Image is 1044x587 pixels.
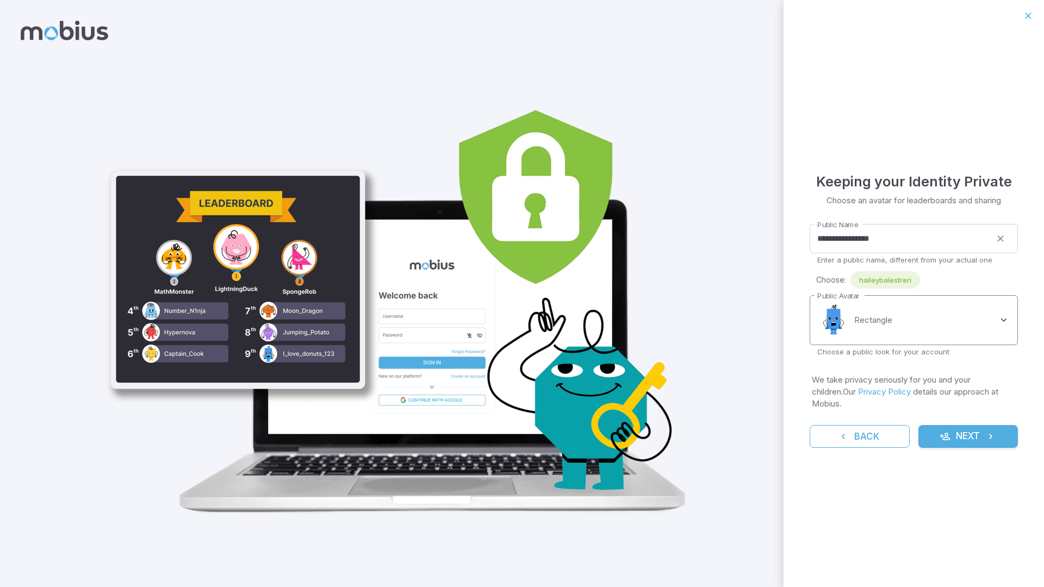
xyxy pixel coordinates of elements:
[850,271,920,289] div: haileybalestreri
[810,425,910,448] button: Back
[816,271,1018,289] div: Choose:
[812,374,1016,410] p: We take privacy seriously for you and your children. Our details our approach at Mobius.
[858,386,911,397] a: Privacy Policy
[918,425,1018,448] button: Next
[817,347,1010,357] p: Choose a public look for your account
[854,314,892,326] p: Rectangle
[817,291,859,301] label: Public Avatar
[100,59,700,525] img: parent_3-illustration
[817,220,858,230] label: Public Name
[817,255,1010,265] p: Enter a public name, different from your actual one
[817,304,850,336] img: rectangle.svg
[826,195,1001,207] p: Choose an avatar for leaderboards and sharing
[816,171,1012,192] h4: Keeping your Identity Private
[850,274,920,285] span: haileybalestreri
[991,229,1010,248] button: clear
